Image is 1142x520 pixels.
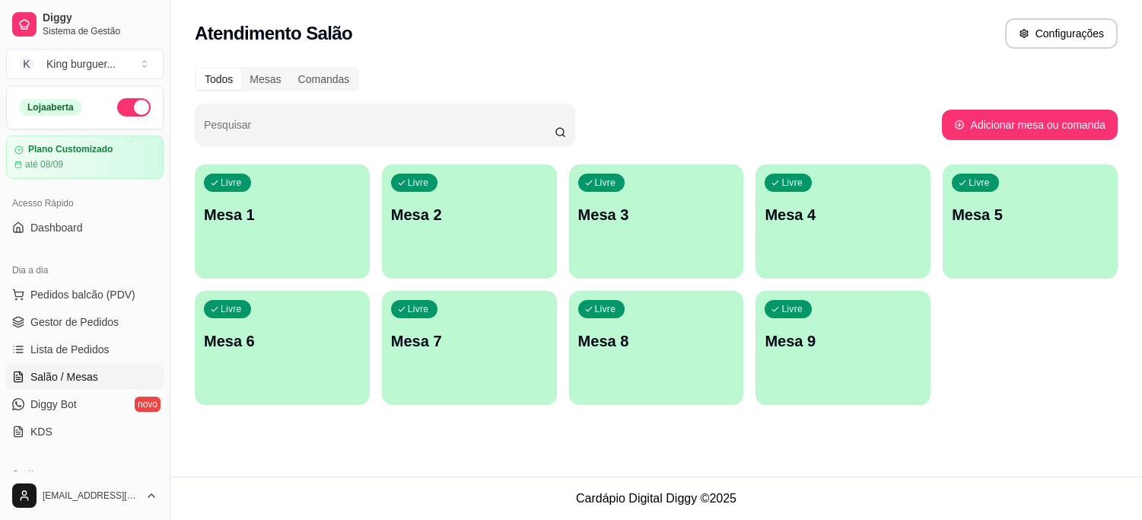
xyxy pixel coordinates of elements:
[765,204,921,225] p: Mesa 4
[569,164,744,279] button: LivreMesa 3
[6,310,164,334] a: Gestor de Pedidos
[30,369,98,384] span: Salão / Mesas
[969,177,990,189] p: Livre
[6,282,164,307] button: Pedidos balcão (PDV)
[204,204,361,225] p: Mesa 1
[30,342,110,357] span: Lista de Pedidos
[30,287,135,302] span: Pedidos balcão (PDV)
[19,56,34,72] span: K
[46,56,116,72] div: King burguer ...
[952,204,1109,225] p: Mesa 5
[43,25,157,37] span: Sistema de Gestão
[30,314,119,330] span: Gestor de Pedidos
[6,365,164,389] a: Salão / Mesas
[6,420,164,444] a: KDS
[170,477,1142,520] footer: Cardápio Digital Diggy © 2025
[195,164,370,279] button: LivreMesa 1
[408,303,429,315] p: Livre
[1005,18,1118,49] button: Configurações
[117,98,151,116] button: Alterar Status
[25,158,63,171] article: até 08/09
[195,21,352,46] h2: Atendimento Salão
[382,164,557,279] button: LivreMesa 2
[30,397,77,412] span: Diggy Bot
[6,337,164,362] a: Lista de Pedidos
[6,49,164,79] button: Select a team
[391,330,548,352] p: Mesa 7
[6,6,164,43] a: DiggySistema de Gestão
[43,11,157,25] span: Diggy
[241,69,289,90] div: Mesas
[756,164,930,279] button: LivreMesa 4
[221,303,242,315] p: Livre
[781,303,803,315] p: Livre
[578,204,735,225] p: Mesa 3
[391,204,548,225] p: Mesa 2
[43,490,139,502] span: [EMAIL_ADDRESS][DOMAIN_NAME]
[30,424,52,439] span: KDS
[196,69,241,90] div: Todos
[578,330,735,352] p: Mesa 8
[942,110,1118,140] button: Adicionar mesa ou comanda
[408,177,429,189] p: Livre
[781,177,803,189] p: Livre
[204,330,361,352] p: Mesa 6
[943,164,1118,279] button: LivreMesa 5
[6,462,164,487] div: Catálogo
[382,291,557,405] button: LivreMesa 7
[595,303,616,315] p: Livre
[569,291,744,405] button: LivreMesa 8
[6,392,164,416] a: Diggy Botnovo
[6,258,164,282] div: Dia a dia
[19,99,82,116] div: Loja aberta
[221,177,242,189] p: Livre
[595,177,616,189] p: Livre
[6,215,164,240] a: Dashboard
[765,330,921,352] p: Mesa 9
[204,123,555,139] input: Pesquisar
[195,291,370,405] button: LivreMesa 6
[28,144,113,155] article: Plano Customizado
[756,291,930,405] button: LivreMesa 9
[290,69,358,90] div: Comandas
[6,477,164,514] button: [EMAIL_ADDRESS][DOMAIN_NAME]
[30,220,83,235] span: Dashboard
[6,136,164,179] a: Plano Customizadoaté 08/09
[6,191,164,215] div: Acesso Rápido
